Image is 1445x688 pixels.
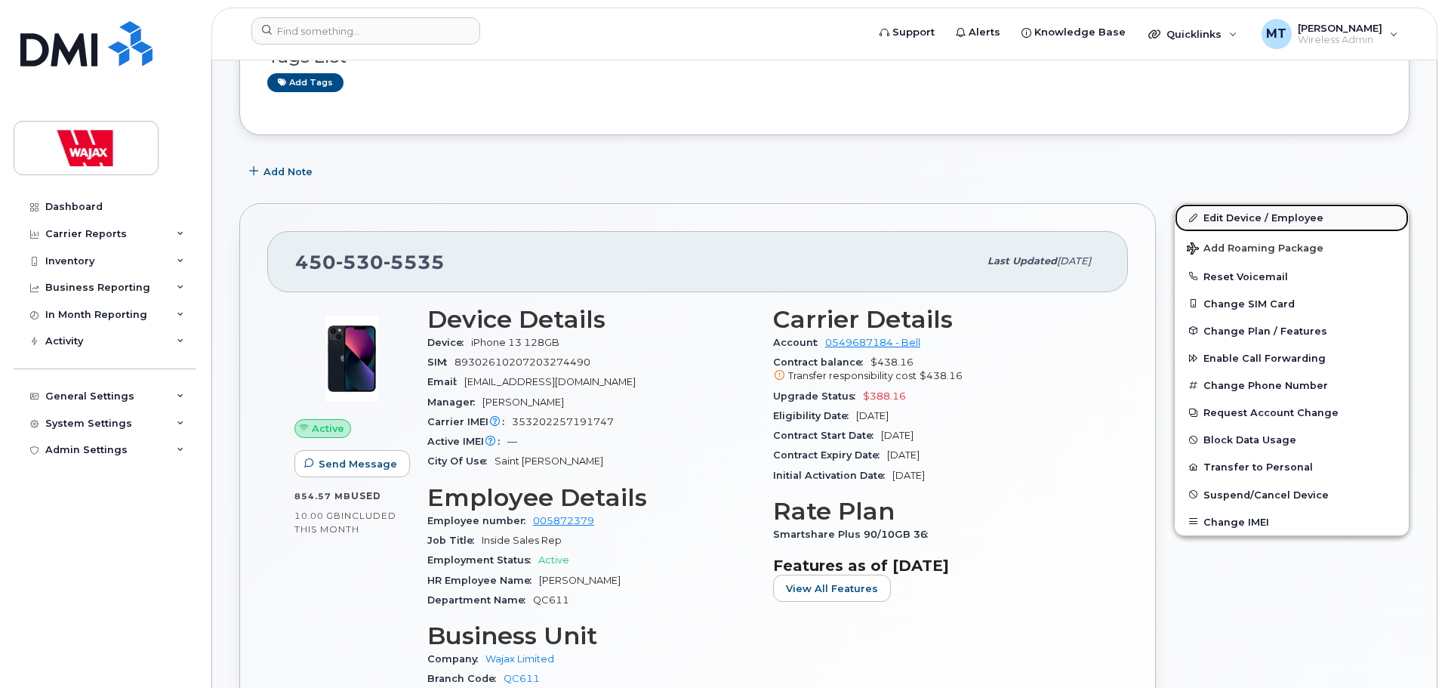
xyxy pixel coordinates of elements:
[427,535,482,546] span: Job Title
[507,436,517,447] span: —
[773,410,856,421] span: Eligibility Date
[1138,19,1248,49] div: Quicklinks
[1034,25,1126,40] span: Knowledge Base
[1175,426,1409,453] button: Block Data Usage
[495,455,603,467] span: Saint [PERSON_NAME]
[1175,317,1409,344] button: Change Plan / Features
[294,450,410,477] button: Send Message
[773,356,870,368] span: Contract balance
[1175,508,1409,535] button: Change IMEI
[1203,325,1327,336] span: Change Plan / Features
[1175,453,1409,480] button: Transfer to Personal
[1298,34,1382,46] span: Wireless Admin
[294,491,351,501] span: 854.57 MB
[482,396,564,408] span: [PERSON_NAME]
[1175,481,1409,508] button: Suspend/Cancel Device
[1175,290,1409,317] button: Change SIM Card
[427,376,464,387] span: Email
[1298,22,1382,34] span: [PERSON_NAME]
[1175,204,1409,231] a: Edit Device / Employee
[295,251,445,273] span: 450
[427,455,495,467] span: City Of Use
[987,255,1057,267] span: Last updated
[538,554,569,566] span: Active
[427,622,755,649] h3: Business Unit
[773,498,1101,525] h3: Rate Plan
[773,529,935,540] span: Smartshare Plus 90/10GB 36
[384,251,445,273] span: 5535
[788,370,917,381] span: Transfer responsibility cost
[294,511,341,521] span: 10.00 GB
[825,337,920,348] a: 0549687184 - Bell
[351,490,381,501] span: used
[920,370,963,381] span: $438.16
[1203,489,1329,500] span: Suspend/Cancel Device
[1175,344,1409,372] button: Enable Call Forwarding
[773,557,1101,575] h3: Features as of [DATE]
[427,653,485,665] span: Company
[427,337,471,348] span: Device
[1251,19,1409,49] div: Michael Tran
[485,653,554,665] a: Wajax Limited
[539,575,621,586] span: [PERSON_NAME]
[869,17,945,48] a: Support
[773,356,1101,384] span: $438.16
[969,25,1000,40] span: Alerts
[1203,353,1326,364] span: Enable Call Forwarding
[427,436,507,447] span: Active IMEI
[773,390,863,402] span: Upgrade Status
[1011,17,1136,48] a: Knowledge Base
[945,17,1011,48] a: Alerts
[267,73,344,92] a: Add tags
[427,594,533,606] span: Department Name
[533,594,569,606] span: QC611
[427,484,755,511] h3: Employee Details
[1166,28,1222,40] span: Quicklinks
[1187,242,1323,257] span: Add Roaming Package
[482,535,562,546] span: Inside Sales Rep
[263,165,313,179] span: Add Note
[336,251,384,273] span: 530
[1057,255,1091,267] span: [DATE]
[773,575,891,602] button: View All Features
[427,356,454,368] span: SIM
[427,416,512,427] span: Carrier IMEI
[427,575,539,586] span: HR Employee Name
[1175,263,1409,290] button: Reset Voicemail
[887,449,920,461] span: [DATE]
[512,416,614,427] span: 353202257191747
[427,396,482,408] span: Manager
[892,470,925,481] span: [DATE]
[856,410,889,421] span: [DATE]
[239,158,325,185] button: Add Note
[504,673,540,684] a: QC611
[786,582,878,596] span: View All Features
[1175,232,1409,263] button: Add Roaming Package
[773,306,1101,333] h3: Carrier Details
[773,449,887,461] span: Contract Expiry Date
[427,673,504,684] span: Branch Code
[312,421,344,436] span: Active
[1175,372,1409,399] button: Change Phone Number
[892,25,935,40] span: Support
[251,17,480,45] input: Find something...
[454,356,590,368] span: 89302610207203274490
[267,48,1382,66] h3: Tags List
[294,510,396,535] span: included this month
[464,376,636,387] span: [EMAIL_ADDRESS][DOMAIN_NAME]
[773,337,825,348] span: Account
[863,390,906,402] span: $388.16
[307,313,397,404] img: image20231002-3703462-1ig824h.jpeg
[471,337,559,348] span: iPhone 13 128GB
[427,306,755,333] h3: Device Details
[427,515,533,526] span: Employee number
[881,430,914,441] span: [DATE]
[1266,25,1286,43] span: MT
[427,554,538,566] span: Employment Status
[773,470,892,481] span: Initial Activation Date
[533,515,594,526] a: 005872379
[1175,399,1409,426] button: Request Account Change
[319,457,397,471] span: Send Message
[773,430,881,441] span: Contract Start Date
